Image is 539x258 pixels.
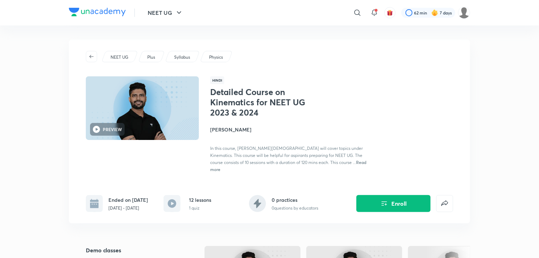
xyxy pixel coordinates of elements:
p: Plus [147,54,155,60]
img: streak [431,9,438,16]
a: Company Logo [69,8,126,18]
button: avatar [384,7,396,18]
img: Thumbnail [85,76,200,141]
p: 1 quiz [189,205,211,211]
button: Enroll [356,195,431,212]
img: avatar [387,10,393,16]
img: Apekkshaa [458,7,470,19]
span: In this course, [PERSON_NAME][DEMOGRAPHIC_DATA] will cover topics under Kinematics. This course w... [210,146,363,165]
a: Syllabus [173,54,191,60]
p: 0 questions by educators [272,205,318,211]
button: false [436,195,453,212]
span: Hindi [210,76,224,84]
h6: 12 lessons [189,196,211,204]
p: Syllabus [174,54,190,60]
img: Company Logo [69,8,126,16]
button: NEET UG [143,6,188,20]
p: Physics [209,54,223,60]
h6: 0 practices [272,196,318,204]
a: Physics [208,54,224,60]
h5: Demo classes [86,246,182,254]
h6: PREVIEW [103,126,122,133]
p: NEET UG [111,54,128,60]
h4: [PERSON_NAME] [210,126,368,133]
p: [DATE] - [DATE] [108,205,148,211]
h6: Ended on [DATE] [108,196,148,204]
a: Plus [146,54,156,60]
h1: Detailed Course on Kinematics for NEET UG 2023 & 2024 [210,87,326,117]
a: NEET UG [109,54,130,60]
